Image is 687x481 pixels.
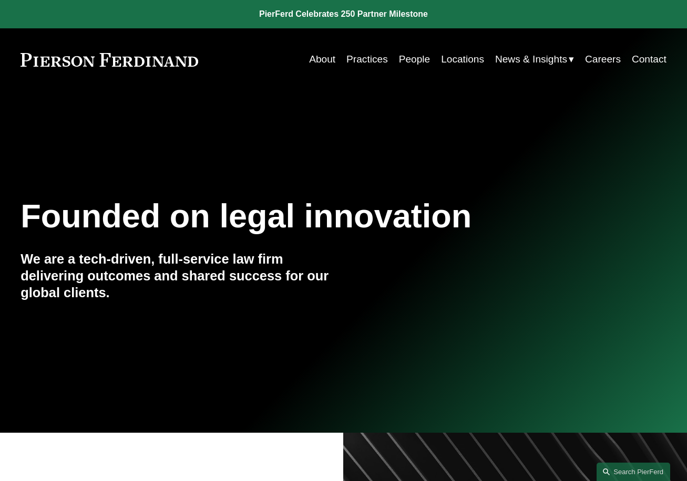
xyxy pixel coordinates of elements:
a: Careers [585,49,621,69]
h1: Founded on legal innovation [20,197,559,235]
a: People [399,49,430,69]
span: News & Insights [495,50,567,68]
a: About [309,49,335,69]
a: Contact [632,49,667,69]
a: folder dropdown [495,49,574,69]
a: Practices [346,49,388,69]
h4: We are a tech-driven, full-service law firm delivering outcomes and shared success for our global... [20,250,343,301]
a: Search this site [597,463,670,481]
a: Locations [441,49,484,69]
